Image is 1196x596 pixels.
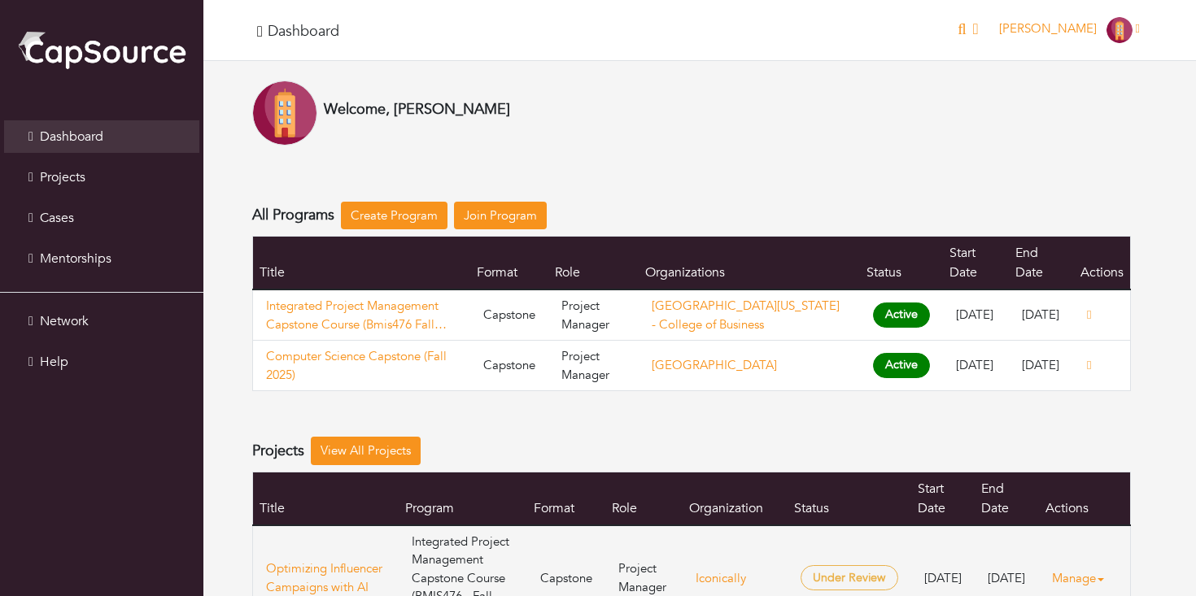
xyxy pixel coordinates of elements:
a: Create Program [341,202,447,230]
h4: Welcome, [PERSON_NAME] [324,101,510,119]
span: Help [40,353,68,371]
th: Actions [1039,472,1131,525]
span: Mentorships [40,250,111,268]
span: Cases [40,209,74,227]
h4: All Programs [252,207,334,224]
td: [DATE] [943,289,1009,341]
td: [DATE] [943,341,1009,391]
img: Company-Icon-7f8a26afd1715722aa5ae9dc11300c11ceeb4d32eda0db0d61c21d11b95ecac6.png [1107,17,1133,43]
a: View All Projects [311,437,421,465]
span: Network [40,312,89,330]
th: Status [860,237,944,290]
th: Organization [683,472,787,525]
td: Capstone [470,289,548,341]
img: Company-Icon-7f8a26afd1715722aa5ae9dc11300c11ceeb4d32eda0db0d61c21d11b95ecac6.png [252,80,317,146]
a: Join Program [454,202,547,230]
a: [GEOGRAPHIC_DATA] [652,357,777,373]
td: Capstone [470,341,548,391]
span: Active [873,353,931,378]
a: Dashboard [4,120,199,153]
a: Projects [4,161,199,194]
span: Under Review [801,565,898,590]
th: Role [548,237,639,290]
a: Network [4,305,199,337]
td: Project Manager [548,341,639,391]
a: Integrated Project Management Capstone Course (Bmis476 Fall 2025) [266,297,457,333]
td: [DATE] [1009,289,1074,341]
span: Active [873,302,931,328]
span: Projects [40,168,85,186]
span: [PERSON_NAME] [999,20,1097,37]
td: [DATE] [1009,341,1074,391]
th: Title [253,237,470,290]
a: [GEOGRAPHIC_DATA][US_STATE] - College of Business [652,298,840,333]
th: Start Date [943,237,1009,290]
th: Title [253,472,399,525]
a: Mentorships [4,242,199,275]
td: Project Manager [548,289,639,341]
a: [PERSON_NAME] [992,20,1147,37]
th: Start Date [911,472,976,525]
th: Actions [1074,237,1131,290]
a: Manage [1052,563,1117,594]
h4: Dashboard [268,23,339,41]
th: Organizations [639,237,860,290]
th: Status [788,472,911,525]
th: End Date [975,472,1038,525]
th: Role [605,472,683,525]
th: Program [399,472,526,525]
span: Dashboard [40,128,103,146]
a: Computer Science Capstone (Fall 2025) [266,347,457,384]
a: Optimizing Influencer Campaigns with AI [266,559,386,596]
a: Help [4,346,199,378]
th: Format [527,472,605,525]
th: End Date [1009,237,1074,290]
th: Format [470,237,548,290]
img: cap_logo.png [16,28,187,71]
a: Cases [4,202,199,234]
h4: Projects [252,442,304,460]
a: Iconically [696,570,746,586]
